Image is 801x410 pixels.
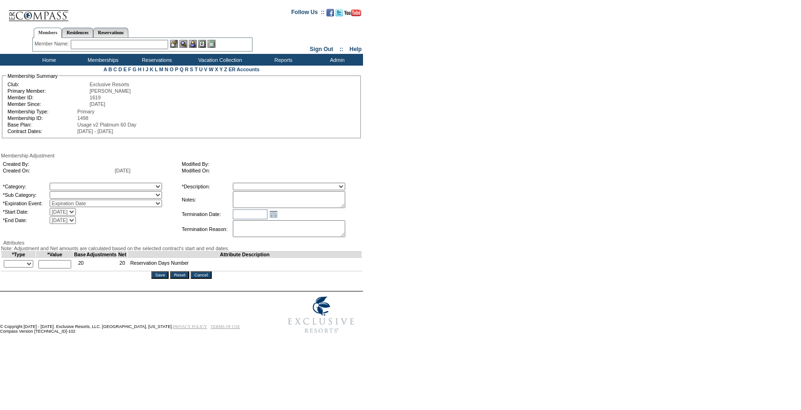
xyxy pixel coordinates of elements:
[159,67,163,72] a: M
[255,54,309,66] td: Reports
[3,183,49,190] td: *Category:
[175,67,178,72] a: P
[7,73,59,79] legend: Membership Summary
[104,67,107,72] a: A
[215,67,218,72] a: X
[170,40,178,48] img: b_edit.gif
[208,40,215,48] img: b_calculator.gif
[199,67,203,72] a: U
[224,67,227,72] a: Z
[127,258,362,271] td: Reservation Days Number
[191,271,212,279] input: Cancel
[7,122,76,127] td: Base Plan:
[179,67,183,72] a: Q
[74,252,86,258] td: Base
[7,128,76,134] td: Contract Dates:
[3,161,114,167] td: Created By:
[86,252,117,258] td: Adjustments
[77,109,95,114] span: Primary
[108,67,112,72] a: B
[326,9,334,16] img: Become our fan on Facebook
[340,46,343,52] span: ::
[1,252,36,258] td: *Type
[182,220,232,238] td: Termination Reason:
[7,109,76,114] td: Membership Type:
[7,95,89,100] td: Member ID:
[3,168,114,173] td: Created On:
[1,240,362,246] div: Attributes
[143,67,144,72] a: I
[150,67,154,72] a: K
[170,67,173,72] a: O
[182,183,232,190] td: *Description:
[77,128,113,134] span: [DATE] - [DATE]
[326,12,334,17] a: Become our fan on Facebook
[268,209,279,219] a: Open the calendar popup.
[35,40,71,48] div: Member Name:
[209,67,214,72] a: W
[89,88,131,94] span: [PERSON_NAME]
[146,67,148,72] a: J
[182,209,232,219] td: Termination Date:
[89,101,105,107] span: [DATE]
[89,95,101,100] span: 1619
[185,67,189,72] a: R
[128,67,131,72] a: F
[34,28,62,38] a: Members
[62,28,93,37] a: Residences
[7,115,76,121] td: Membership ID:
[179,40,187,48] img: View
[182,161,357,167] td: Modified By:
[7,101,89,107] td: Member Since:
[344,9,361,16] img: Subscribe to our YouTube Channel
[117,258,128,271] td: 20
[7,88,89,94] td: Primary Member:
[190,67,193,72] a: S
[309,54,363,66] td: Admin
[349,46,362,52] a: Help
[182,168,357,173] td: Modified On:
[75,54,129,66] td: Memberships
[344,12,361,17] a: Subscribe to our YouTube Channel
[3,208,49,216] td: *Start Date:
[74,258,86,271] td: 20
[36,252,74,258] td: *Value
[93,28,128,37] a: Reservations
[189,40,197,48] img: Impersonate
[117,252,128,258] td: Net
[77,115,89,121] span: 1498
[310,46,333,52] a: Sign Out
[182,191,232,208] td: Notes:
[21,54,75,66] td: Home
[335,12,343,17] a: Follow us on Twitter
[115,168,131,173] span: [DATE]
[3,191,49,199] td: *Sub Category:
[133,67,136,72] a: G
[3,200,49,207] td: *Expiration Event:
[279,291,363,338] img: Exclusive Resorts
[183,54,255,66] td: Vacation Collection
[220,67,223,72] a: Y
[198,40,206,48] img: Reservations
[89,82,129,87] span: Exclusive Resorts
[229,67,260,72] a: ER Accounts
[77,122,136,127] span: Usage v2 Platinum 60 Day
[119,67,122,72] a: D
[8,2,69,22] img: Compass Home
[1,153,362,158] div: Membership Adjustment
[127,252,362,258] td: Attribute Description
[291,8,325,19] td: Follow Us ::
[194,67,198,72] a: T
[165,67,169,72] a: N
[113,67,117,72] a: C
[138,67,141,72] a: H
[123,67,126,72] a: E
[7,82,89,87] td: Club:
[3,216,49,224] td: *End Date:
[155,67,157,72] a: L
[173,324,207,329] a: PRIVACY POLICY
[170,271,189,279] input: Reset
[1,246,362,251] div: Note: Adjustment and Net amounts are calculated based on the selected contract's start and end da...
[151,271,169,279] input: Save
[335,9,343,16] img: Follow us on Twitter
